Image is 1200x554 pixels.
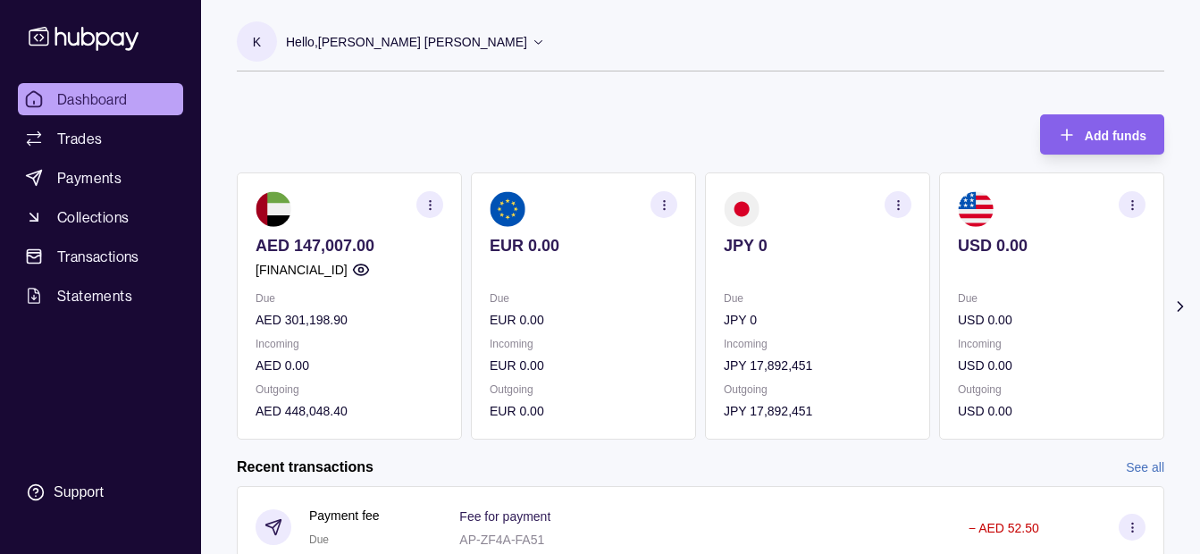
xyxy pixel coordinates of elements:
[18,280,183,312] a: Statements
[57,206,129,228] span: Collections
[724,334,911,354] p: Incoming
[724,191,759,227] img: jp
[459,533,544,547] p: AP-ZF4A-FA51
[724,289,911,308] p: Due
[256,236,443,256] p: AED 147,007.00
[490,289,677,308] p: Due
[958,289,1145,308] p: Due
[490,236,677,256] p: EUR 0.00
[459,509,550,524] p: Fee for payment
[256,380,443,399] p: Outgoing
[18,474,183,511] a: Support
[256,191,291,227] img: ae
[57,128,102,149] span: Trades
[18,240,183,273] a: Transactions
[237,457,373,477] h2: Recent transactions
[958,236,1145,256] p: USD 0.00
[490,380,677,399] p: Outgoing
[18,83,183,115] a: Dashboard
[958,191,994,227] img: us
[1085,129,1146,143] span: Add funds
[490,401,677,421] p: EUR 0.00
[286,32,527,52] p: Hello, [PERSON_NAME] [PERSON_NAME]
[256,289,443,308] p: Due
[18,162,183,194] a: Payments
[724,236,911,256] p: JPY 0
[490,356,677,375] p: EUR 0.00
[490,334,677,354] p: Incoming
[57,88,128,110] span: Dashboard
[18,201,183,233] a: Collections
[57,246,139,267] span: Transactions
[958,380,1145,399] p: Outgoing
[256,334,443,354] p: Incoming
[958,401,1145,421] p: USD 0.00
[256,310,443,330] p: AED 301,198.90
[958,356,1145,375] p: USD 0.00
[253,32,261,52] p: K
[1040,114,1164,155] button: Add funds
[57,285,132,306] span: Statements
[256,401,443,421] p: AED 448,048.40
[18,122,183,155] a: Trades
[309,533,329,546] span: Due
[57,167,122,189] span: Payments
[1126,457,1164,477] a: See all
[724,310,911,330] p: JPY 0
[309,506,380,525] p: Payment fee
[969,521,1039,535] p: − AED 52.50
[958,334,1145,354] p: Incoming
[256,260,348,280] p: [FINANCIAL_ID]
[958,310,1145,330] p: USD 0.00
[490,191,525,227] img: eu
[724,380,911,399] p: Outgoing
[256,356,443,375] p: AED 0.00
[490,310,677,330] p: EUR 0.00
[724,356,911,375] p: JPY 17,892,451
[54,483,104,502] div: Support
[724,401,911,421] p: JPY 17,892,451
